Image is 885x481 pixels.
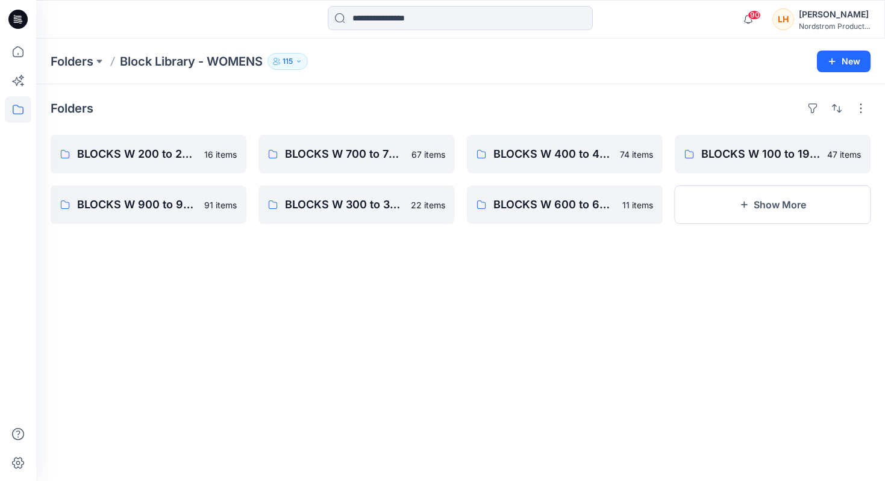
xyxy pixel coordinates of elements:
[493,146,613,163] p: BLOCKS W 400 to 499 - Bottoms, Shorts
[799,22,870,31] div: Nordstrom Product...
[411,199,445,211] p: 22 items
[51,185,246,224] a: BLOCKS W 900 to 999 - Knit Cut & Sew Tops91 items
[467,135,663,173] a: BLOCKS W 400 to 499 - Bottoms, Shorts74 items
[620,148,653,161] p: 74 items
[77,196,197,213] p: BLOCKS W 900 to 999 - Knit Cut & Sew Tops
[467,185,663,224] a: BLOCKS W 600 to 699 - Robes, [GEOGRAPHIC_DATA]11 items
[51,53,93,70] a: Folders
[799,7,870,22] div: [PERSON_NAME]
[701,146,820,163] p: BLOCKS W 100 to 199 - Woven Tops, Shirts, PJ Tops
[77,146,197,163] p: BLOCKS W 200 to 299 - Skirts, skorts, 1/2 Slip, Full Slip
[204,148,237,161] p: 16 items
[748,10,761,20] span: 90
[258,135,454,173] a: BLOCKS W 700 to 799 - Dresses, Cami's, Gowns, Chemise67 items
[283,55,293,68] p: 115
[285,196,403,213] p: BLOCKS W 300 to 399 - Jackets, Blazers, Outerwear, Sportscoat, Vest
[51,101,93,116] h4: Folders
[258,185,454,224] a: BLOCKS W 300 to 399 - Jackets, Blazers, Outerwear, Sportscoat, Vest22 items
[827,148,861,161] p: 47 items
[267,53,308,70] button: 115
[817,51,871,72] button: New
[120,53,263,70] p: Block Library - WOMENS
[772,8,794,30] div: LH
[285,146,404,163] p: BLOCKS W 700 to 799 - Dresses, Cami's, Gowns, Chemise
[51,135,246,173] a: BLOCKS W 200 to 299 - Skirts, skorts, 1/2 Slip, Full Slip16 items
[622,199,653,211] p: 11 items
[204,199,237,211] p: 91 items
[411,148,445,161] p: 67 items
[675,135,871,173] a: BLOCKS W 100 to 199 - Woven Tops, Shirts, PJ Tops47 items
[493,196,615,213] p: BLOCKS W 600 to 699 - Robes, [GEOGRAPHIC_DATA]
[675,185,871,224] button: Show More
